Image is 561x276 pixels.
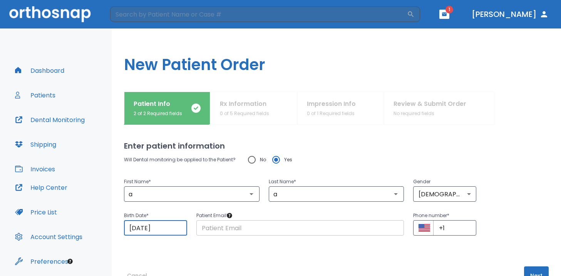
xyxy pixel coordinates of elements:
input: Last Name [271,189,402,199]
button: Help Center [10,178,72,197]
input: Choose date, selected date is Sep 3, 2025 [124,220,187,236]
p: 2 of 2 Required fields [134,110,182,117]
button: Price List [10,203,62,221]
p: Last Name * [269,177,404,186]
button: Invoices [10,160,60,178]
p: First Name * [124,177,260,186]
span: Yes [284,155,292,164]
p: Will Dental monitoring be applied to the Patient? [124,155,236,164]
h2: Enter patient information [124,140,549,152]
p: Patient Info [134,99,182,109]
button: Open [390,189,401,199]
div: Tooltip anchor [67,258,74,265]
button: Dental Monitoring [10,110,89,129]
input: First Name [126,189,257,199]
p: Patient Email * [196,211,404,220]
span: No [260,155,266,164]
div: Tooltip anchor [226,212,233,219]
span: 1 [445,6,453,13]
p: Phone number * [413,211,476,220]
button: Preferences [10,252,73,271]
button: Open [246,189,257,199]
img: Orthosnap [9,6,91,22]
input: Patient Email [196,220,404,236]
button: Patients [10,86,60,104]
input: Search by Patient Name or Case # [110,7,407,22]
div: [DEMOGRAPHIC_DATA] [413,186,476,202]
h1: New Patient Order [112,28,561,92]
button: Dashboard [10,61,69,80]
button: Select country [419,222,430,234]
p: Gender [413,177,476,186]
button: [PERSON_NAME] [469,7,552,21]
p: Birth Date * [124,211,187,220]
button: Shipping [10,135,61,154]
input: +1 (702) 123-4567 [433,220,476,236]
button: Account Settings [10,227,87,246]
